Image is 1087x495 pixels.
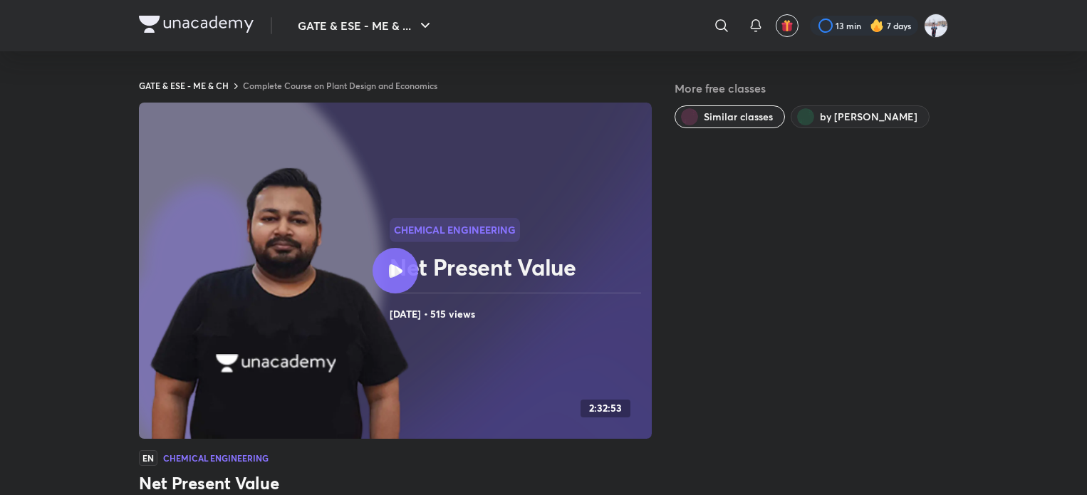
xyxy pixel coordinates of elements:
button: Similar classes [675,105,785,128]
button: by Ankur Bansal [791,105,930,128]
a: Company Logo [139,16,254,36]
img: streak [870,19,884,33]
h2: Net Present Value [390,253,646,281]
a: Complete Course on Plant Design and Economics [243,80,437,91]
img: Company Logo [139,16,254,33]
h4: 2:32:53 [589,402,622,415]
h5: More free classes [675,80,948,97]
h4: Chemical Engineering [163,454,269,462]
img: avatar [781,19,794,32]
span: EN [139,450,157,466]
a: GATE & ESE - ME & CH [139,80,229,91]
h3: Net Present Value [139,471,652,494]
button: GATE & ESE - ME & ... [289,11,442,40]
img: Nikhil [924,14,948,38]
h4: [DATE] • 515 views [390,305,646,323]
span: Similar classes [704,110,773,124]
button: avatar [776,14,799,37]
span: by Ankur Bansal [820,110,917,124]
